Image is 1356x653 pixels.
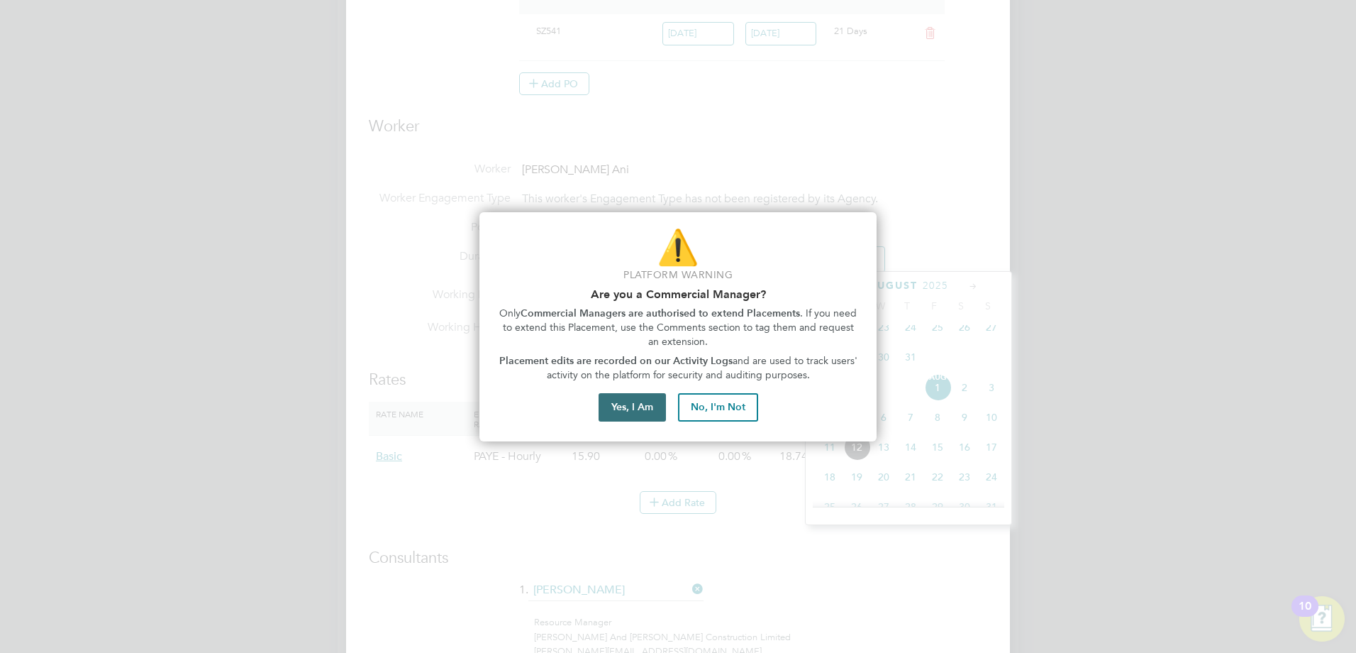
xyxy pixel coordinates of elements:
[479,212,877,442] div: Are you part of the Commercial Team?
[503,307,860,347] span: . If you need to extend this Placement, use the Comments section to tag them and request an exten...
[547,355,860,381] span: and are used to track users' activity on the platform for security and auditing purposes.
[499,307,521,319] span: Only
[678,393,758,422] button: No, I'm Not
[521,307,800,319] strong: Commercial Managers are authorised to extend Placements
[496,287,860,301] h2: Are you a Commercial Manager?
[496,268,860,282] p: Platform Warning
[496,224,860,271] p: ⚠️
[499,355,733,367] strong: Placement edits are recorded on our Activity Logs
[599,393,666,422] button: Yes, I Am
